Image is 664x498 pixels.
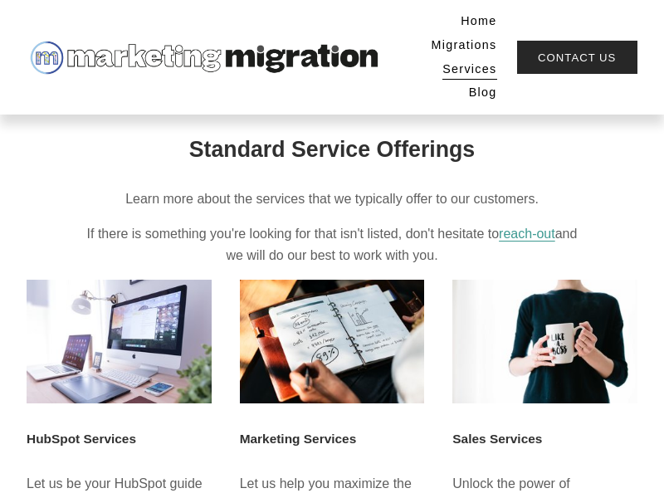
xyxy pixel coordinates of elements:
[452,432,637,447] h3: Sales Services
[517,41,638,75] a: Contact Us
[461,10,496,34] a: Home
[240,432,425,447] h3: Marketing Services
[27,432,212,447] h3: HubSpot Services
[469,81,497,105] a: Blog
[442,57,496,81] a: Services
[499,227,555,241] a: reach-out
[80,223,584,266] p: If there is something you're looking for that isn't listed, don't hesitate to and we will do our ...
[432,34,497,58] a: Migrations
[80,188,584,210] p: Learn more about the services that we typically offer to our customers.
[80,137,584,163] h1: Standard Service Offerings
[27,37,379,78] img: Marketing Migration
